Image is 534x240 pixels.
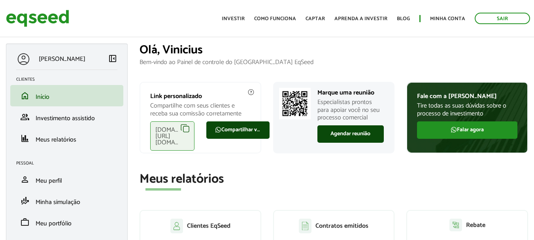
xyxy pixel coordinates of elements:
[10,106,123,128] li: Investimento assistido
[397,16,410,21] a: Blog
[36,113,95,124] span: Investimento assistido
[170,219,183,233] img: agent-clientes.svg
[36,218,72,229] span: Meu portfólio
[16,175,117,184] a: personMeu perfil
[16,112,117,122] a: groupInvestimento assistido
[10,169,123,190] li: Meu perfil
[150,121,194,151] div: [DOMAIN_NAME][URL][DOMAIN_NAME]
[150,93,251,100] p: Link personalizado
[451,127,457,133] img: FaWhatsapp.svg
[247,89,255,96] img: agent-meulink-info2.svg
[475,13,530,24] a: Sair
[36,197,80,208] span: Minha simulação
[140,59,528,66] p: Bem-vindo ao Painel de controle do [GEOGRAPHIC_DATA] EqSeed
[254,16,296,21] a: Como funciona
[140,43,528,57] h1: Olá, Vinicius
[36,134,76,145] span: Meus relatórios
[187,222,230,230] p: Clientes EqSeed
[466,221,485,229] p: Rebate
[108,54,117,63] span: left_panel_close
[140,172,528,186] h2: Meus relatórios
[299,219,311,233] img: agent-contratos.svg
[20,112,30,122] span: group
[315,222,368,230] p: Contratos emitidos
[317,98,384,121] p: Especialistas prontos para apoiar você no seu processo comercial
[279,88,311,119] img: Marcar reunião com consultor
[430,16,465,21] a: Minha conta
[417,93,517,100] p: Fale com a [PERSON_NAME]
[20,134,30,143] span: finance
[20,175,30,184] span: person
[16,161,123,166] h2: Pessoal
[10,190,123,212] li: Minha simulação
[222,16,245,21] a: Investir
[449,219,462,231] img: agent-relatorio.svg
[417,102,517,117] p: Tire todas as suas dúvidas sobre o processo de investimento
[36,176,62,186] span: Meu perfil
[6,8,69,29] img: EqSeed
[16,196,117,206] a: finance_modeMinha simulação
[108,54,117,65] a: Colapsar menu
[317,89,384,96] p: Marque uma reunião
[206,121,270,139] a: Compartilhar via WhatsApp
[16,217,117,227] a: workMeu portfólio
[20,217,30,227] span: work
[334,16,387,21] a: Aprenda a investir
[417,121,517,139] a: Falar agora
[215,127,221,133] img: FaWhatsapp.svg
[36,92,49,102] span: Início
[317,125,384,143] a: Agendar reunião
[39,55,85,63] p: [PERSON_NAME]
[20,91,30,100] span: home
[10,212,123,233] li: Meu portfólio
[150,102,251,117] p: Compartilhe com seus clientes e receba sua comissão corretamente
[16,77,123,82] h2: Clientes
[20,196,30,206] span: finance_mode
[16,134,117,143] a: financeMeus relatórios
[16,91,117,100] a: homeInício
[10,85,123,106] li: Início
[306,16,325,21] a: Captar
[10,128,123,149] li: Meus relatórios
